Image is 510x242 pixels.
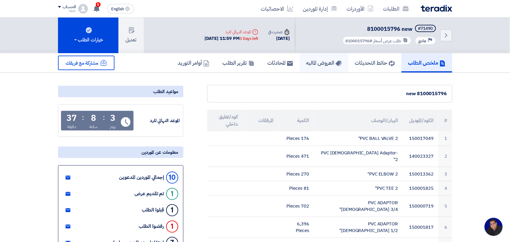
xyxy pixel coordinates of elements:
td: 150017049 [403,131,438,146]
div: معلومات عن الموردين [58,147,183,158]
a: الأوردرات [342,2,379,16]
div: تم تقديم عرض [135,191,164,197]
span: طلب عرض أسعار [373,38,402,44]
h5: أوامر التوريد [178,59,209,66]
img: profile_test.png [78,4,88,14]
span: 5 [96,2,101,7]
div: رفضوا الطلب [139,224,164,229]
div: 1 [166,204,178,216]
a: الطلبات [379,2,414,16]
div: Yasir [58,9,76,13]
div: الموعد النهائي للرد [205,29,258,35]
a: إدارة الموردين [298,2,342,16]
div: [DATE] 11:59 PM [205,35,258,42]
td: PVC TEE 2" [314,181,403,196]
td: 471 Pieces [278,146,314,167]
td: 150000719 [403,195,438,217]
th: البيان/الوصف [314,110,403,131]
div: الموعد النهائي للرد [135,117,180,124]
a: العروض الماليه [300,53,348,73]
div: الحساب [63,5,76,10]
button: خيارات الطلب [58,18,118,53]
a: ملخص الطلب [402,53,452,73]
a: حائط التحديثات [348,53,402,73]
div: قبلوا الطلب [142,207,164,213]
h5: 8100015796 new [341,25,437,33]
div: صدرت في [268,29,290,35]
td: 1 [438,131,452,146]
div: خيارات الطلب [73,36,103,44]
td: 150013362 [403,167,438,181]
td: 81 Pieces [278,181,314,196]
div: يوم [110,124,116,130]
div: 1 [166,188,178,200]
div: 37 [66,114,77,122]
td: 140023327 [403,146,438,167]
td: 6,396 Pieces [278,217,314,238]
div: 1 [166,221,178,233]
td: 176 Pieces [278,131,314,146]
td: 150001825 [403,181,438,196]
span: #8100015796 [346,38,373,44]
a: تقرير الطلب [216,53,261,73]
th: الكود/الموديل [403,110,438,131]
td: 3 [438,167,452,181]
h5: العروض الماليه [306,59,342,66]
td: 702 Pieces [278,195,314,217]
h5: حائط التحديثات [355,59,395,66]
td: 5 [438,195,452,217]
td: PVC ELBOW 2" [314,167,403,181]
td: PVC [DEMOGRAPHIC_DATA] Adaptor-2" [314,146,403,167]
td: PVC ADAPTOR [DEMOGRAPHIC_DATA] 1/2" [314,217,403,238]
div: مواعيد الطلب [58,86,183,97]
span: 8100015796 new [367,25,413,33]
button: تعديل [118,18,144,53]
div: إجمالي الموردين المدعوين [119,175,164,180]
div: Open chat [485,218,503,236]
div: : [82,112,84,123]
a: أوامر التوريد [171,53,216,73]
div: 10 [166,172,178,184]
td: 2 [438,146,452,167]
td: 270 Pieces [278,167,314,181]
span: English [111,7,124,11]
td: 4 [438,181,452,196]
span: مشاركة مع فريقك [66,60,98,67]
th: المرفقات [243,110,278,131]
div: #71490 [418,27,433,31]
td: PVC ADAPTOR [DEMOGRAPHIC_DATA] 3/4" [314,195,403,217]
td: 150001817 [403,217,438,238]
th: # [438,110,452,131]
th: كود/تعليق داخلي [207,110,243,131]
span: عادي [418,38,427,44]
td: PVC BALL VALVE 2" [314,131,403,146]
a: المحادثات [261,53,300,73]
div: 8100015796 new [212,90,447,97]
h5: ملخص الطلب [408,59,446,66]
img: Teradix logo [421,5,452,12]
h5: المحادثات [268,59,293,66]
button: English [107,4,134,14]
div: 3 [110,114,115,122]
th: الكمية [278,110,314,131]
div: 8 [91,114,96,122]
h5: تقرير الطلب [223,59,254,66]
td: 6 [438,217,452,238]
div: 3 Days left [240,36,258,42]
div: [DATE] [268,35,290,42]
div: ساعة [89,124,98,130]
div: : [103,112,105,123]
a: الاحصائيات [256,2,298,16]
div: دقيقة [67,124,76,130]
